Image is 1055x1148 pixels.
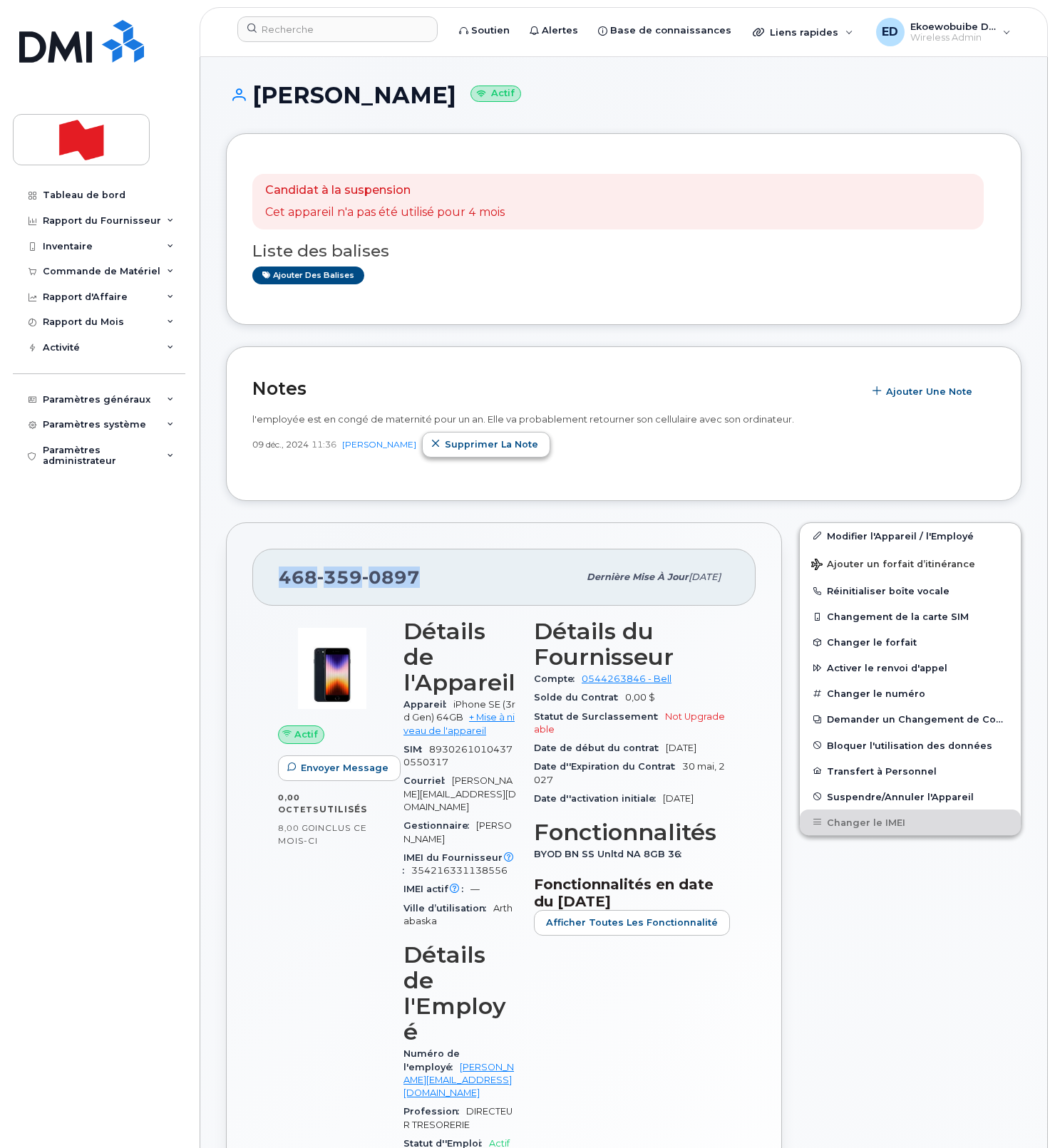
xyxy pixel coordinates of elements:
[403,699,453,710] span: Appareil
[827,637,917,648] span: Changer le forfait
[252,378,856,399] h2: Notes
[800,810,1021,835] button: Changer le IMEI
[534,849,689,859] span: BYOD BN SS Unltd NA 8GB 36
[534,692,625,703] span: Solde du Contrat
[279,567,420,588] span: 468
[689,572,721,582] span: [DATE]
[403,619,517,695] h3: Détails de l'Appareil
[265,182,505,199] p: Candidat à la suspension
[362,567,420,588] span: 0897
[534,711,725,735] span: Not Upgradeable
[800,549,1021,578] button: Ajouter un forfait d’itinérance
[403,775,452,786] span: Courriel
[534,910,730,936] button: Afficher Toutes les Fonctionnalité
[317,567,362,588] span: 359
[278,792,319,815] span: 0,00 Octets
[289,626,375,711] img: image20231002-3703462-1angbar.jpeg
[827,663,947,673] span: Activer le renvoi d'appel
[886,385,972,398] span: Ajouter une Note
[534,761,725,785] span: 30 mai, 2027
[534,761,682,772] span: Date d''Expiration du Contrat
[800,706,1021,732] button: Demander un Changement de Compte
[319,804,367,815] span: utilisés
[252,242,995,260] h3: Liste des balises
[278,755,401,781] button: Envoyer Message
[800,604,1021,629] button: Changement de la carte SIM
[252,438,309,450] span: 09 déc., 2024
[534,793,663,804] span: Date d''activation initiale
[663,793,694,804] span: [DATE]
[294,728,318,741] span: Actif
[811,559,975,572] span: Ajouter un forfait d’itinérance
[403,1106,513,1129] span: DIRECTEUR TRESORERIE
[403,903,493,914] span: Ville d’utilisation
[800,629,1021,655] button: Changer le forfait
[582,673,671,684] a: 0544263846 - Bell
[403,1106,466,1117] span: Profession
[403,884,470,894] span: IMEI actif
[403,712,515,735] a: + Mise à niveau de l'appareil
[827,791,974,802] span: Suspendre/Annuler l'Appareil
[800,655,1021,681] button: Activer le renvoi d'appel
[800,578,1021,604] button: Réinitialiser boîte vocale
[403,744,429,755] span: SIM
[422,432,550,457] button: Supprimer la note
[666,743,696,753] span: [DATE]
[403,820,476,831] span: Gestionnaire
[226,83,1021,108] h1: [PERSON_NAME]
[534,619,730,670] h3: Détails du Fournisseur
[863,378,984,404] button: Ajouter une Note
[312,438,336,450] span: 11:36
[403,775,516,812] span: [PERSON_NAME][EMAIL_ADDRESS][DOMAIN_NAME]
[252,267,364,284] a: Ajouter des balises
[403,852,517,876] span: IMEI du Fournisseur
[534,711,665,722] span: Statut de Surclassement
[534,673,582,684] span: Compte
[800,733,1021,758] button: Bloquer l'utilisation des données
[800,523,1021,549] a: Modifier l'Appareil / l'Employé
[403,1048,460,1072] span: Numéro de l'employé
[470,86,521,102] small: Actif
[800,758,1021,784] button: Transfert à Personnel
[403,942,517,1045] h3: Détails de l'Employé
[278,822,367,846] span: inclus ce mois-ci
[403,744,513,767] span: 89302610104370550317
[625,692,655,703] span: 0,00 $
[445,438,538,451] span: Supprimer la note
[301,761,388,775] span: Envoyer Message
[534,819,730,845] h3: Fonctionnalités
[403,903,513,926] span: Arthabaska
[411,865,508,876] span: 354216331138556
[470,884,480,894] span: —
[546,916,718,929] span: Afficher Toutes les Fonctionnalité
[800,784,1021,810] button: Suspendre/Annuler l'Appareil
[403,820,512,844] span: [PERSON_NAME]
[403,1062,514,1099] a: [PERSON_NAME][EMAIL_ADDRESS][DOMAIN_NAME]
[587,572,689,582] span: Dernière mise à jour
[265,205,505,221] p: Cet appareil n'a pas été utilisé pour 4 mois
[342,439,416,450] a: [PERSON_NAME]
[534,743,666,753] span: Date de début du contrat
[252,413,794,425] span: l'employée est en congé de maternité pour un an. Elle va probablement retourner son cellulaire av...
[534,876,730,910] h3: Fonctionnalités en date du [DATE]
[278,823,315,833] span: 8,00 Go
[800,681,1021,706] button: Changer le numéro
[403,699,515,723] span: iPhone SE (3rd Gen) 64GB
